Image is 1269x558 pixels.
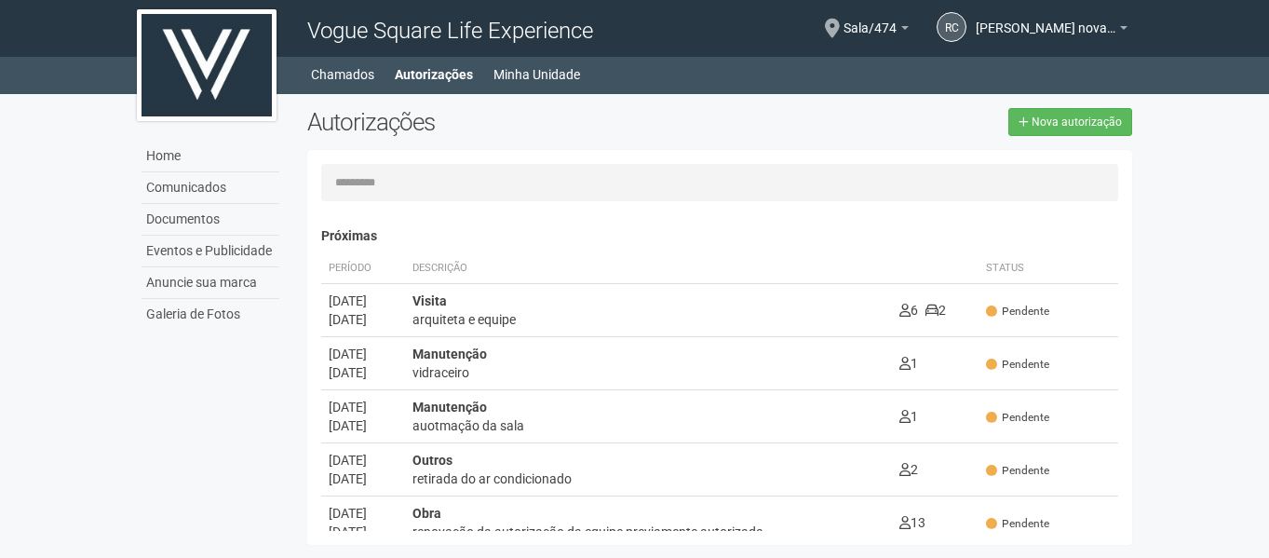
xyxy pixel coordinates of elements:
[899,409,918,424] span: 1
[329,345,398,363] div: [DATE]
[899,462,918,477] span: 2
[986,410,1049,426] span: Pendente
[899,356,918,371] span: 1
[412,293,447,308] strong: Visita
[142,236,279,267] a: Eventos e Publicidade
[899,303,918,318] span: 6
[412,453,452,468] strong: Outros
[412,310,884,329] div: arquiteta e equipe
[412,506,441,521] strong: Obra
[395,61,473,88] a: Autorizações
[986,463,1049,479] span: Pendente
[329,398,398,416] div: [DATE]
[412,400,487,415] strong: Manutenção
[937,12,966,42] a: rc
[137,9,277,121] img: logo.jpg
[412,363,884,382] div: vidraceiro
[329,416,398,435] div: [DATE]
[1008,108,1132,136] a: Nova autorização
[321,253,405,284] th: Período
[142,267,279,299] a: Anuncie sua marca
[142,141,279,172] a: Home
[412,416,884,435] div: auotmação da sala
[976,23,1127,38] a: [PERSON_NAME] novaes
[412,523,884,541] div: renovação da autorização da equipe previamente autorizada.
[142,172,279,204] a: Comunicados
[986,357,1049,373] span: Pendente
[329,504,398,523] div: [DATE]
[899,515,925,530] span: 13
[329,310,398,329] div: [DATE]
[979,253,1118,284] th: Status
[307,18,593,44] span: Vogue Square Life Experience
[329,451,398,470] div: [DATE]
[844,3,897,35] span: Sala/474
[412,470,884,488] div: retirada do ar condicionado
[986,516,1049,532] span: Pendente
[307,108,706,136] h2: Autorizações
[142,204,279,236] a: Documentos
[844,23,909,38] a: Sala/474
[321,229,1119,243] h4: Próximas
[986,304,1049,320] span: Pendente
[329,292,398,310] div: [DATE]
[925,303,946,318] span: 2
[412,347,487,361] strong: Manutenção
[976,3,1115,35] span: renato coutinho novaes
[493,61,580,88] a: Minha Unidade
[329,523,398,541] div: [DATE]
[311,61,374,88] a: Chamados
[405,253,892,284] th: Descrição
[329,363,398,382] div: [DATE]
[1032,116,1122,129] span: Nova autorização
[329,470,398,488] div: [DATE]
[142,299,279,330] a: Galeria de Fotos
